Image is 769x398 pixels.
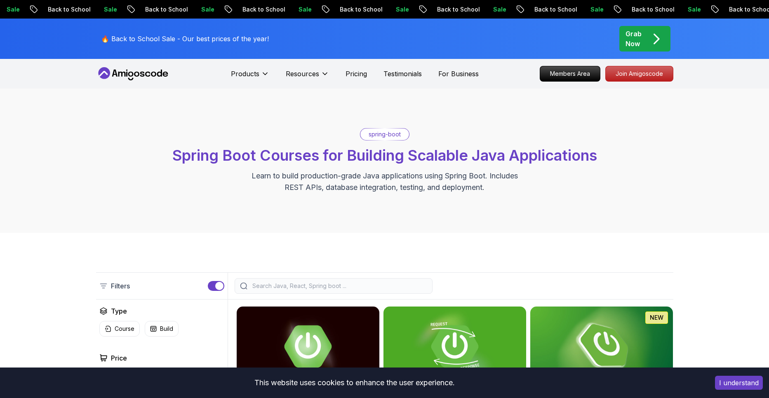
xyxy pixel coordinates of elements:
[231,5,287,14] p: Back to School
[626,29,642,49] p: Grab Now
[134,5,190,14] p: Back to School
[231,69,269,85] button: Products
[606,66,673,81] p: Join Amigoscode
[579,5,606,14] p: Sale
[190,5,216,14] p: Sale
[677,5,703,14] p: Sale
[540,66,600,81] p: Members Area
[287,5,314,14] p: Sale
[111,306,127,316] h2: Type
[650,314,663,322] p: NEW
[115,325,134,333] p: Course
[99,321,140,337] button: Course
[93,5,119,14] p: Sale
[237,307,379,386] img: Advanced Spring Boot card
[523,5,579,14] p: Back to School
[37,5,93,14] p: Back to School
[160,325,173,333] p: Build
[621,5,677,14] p: Back to School
[540,66,600,82] a: Members Area
[101,34,269,44] p: 🔥 Back to School Sale - Our best prices of the year!
[111,281,130,291] p: Filters
[605,66,673,82] a: Join Amigoscode
[715,376,763,390] button: Accept cookies
[231,69,259,79] p: Products
[530,307,673,386] img: Spring Boot for Beginners card
[145,321,179,337] button: Build
[482,5,508,14] p: Sale
[6,374,703,392] div: This website uses cookies to enhance the user experience.
[286,69,329,85] button: Resources
[438,69,479,79] a: For Business
[383,69,422,79] a: Testimonials
[369,130,401,138] p: spring-boot
[329,5,385,14] p: Back to School
[426,5,482,14] p: Back to School
[346,69,367,79] a: Pricing
[111,353,127,363] h2: Price
[286,69,319,79] p: Resources
[251,282,427,290] input: Search Java, React, Spring boot ...
[172,146,597,164] span: Spring Boot Courses for Building Scalable Java Applications
[385,5,411,14] p: Sale
[383,307,526,386] img: Building APIs with Spring Boot card
[246,170,523,193] p: Learn to build production-grade Java applications using Spring Boot. Includes REST APIs, database...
